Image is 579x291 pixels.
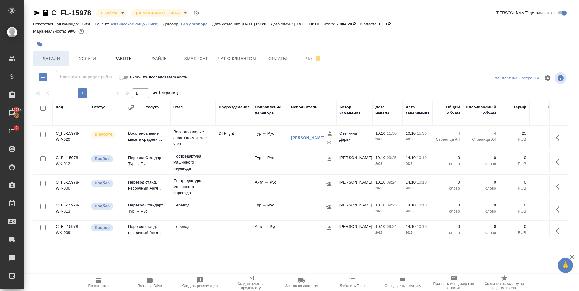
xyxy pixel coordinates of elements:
div: Код [56,104,63,110]
div: В работе [96,9,126,17]
div: Статус [92,104,106,110]
td: Тур → Рус [252,199,288,220]
p: 4 [436,130,460,136]
svg: Отписаться [315,55,322,62]
button: Сгруппировать [128,104,134,110]
p: 2025 [406,230,430,236]
p: Подбор [95,203,110,209]
p: 15:30 [417,131,427,136]
span: Smartcat [182,55,210,62]
p: 10:10 [417,180,427,184]
p: RUB [502,136,526,142]
p: Договор: [163,22,181,26]
p: 2025 [406,161,430,167]
p: 0 [436,224,460,230]
span: Услуги [73,55,102,62]
p: 98% [68,29,77,34]
p: Ответственная команда: [33,22,81,26]
div: Можно подбирать исполнителей [90,224,122,232]
td: Перевод станд. несрочный Англ ... [125,176,170,197]
p: RUB [532,230,559,236]
p: RUB [532,136,559,142]
td: Перевод Стандарт Тур → Рус [125,199,170,220]
div: Тариф [513,104,526,110]
p: 0 [436,179,460,185]
div: split button [491,74,540,83]
p: 100 [532,130,559,136]
p: 0 [436,155,460,161]
span: Настроить таблицу [540,71,555,85]
p: 0 [466,202,496,208]
p: 11:50 [387,131,397,136]
button: Доп статусы указывают на важность/срочность заказа [192,9,200,17]
p: 10.10, [375,131,387,136]
p: 2025 [406,185,430,191]
td: [PERSON_NAME] [336,221,372,242]
button: Добавить работу [35,71,51,83]
td: C_FL-15978-WK-012 [53,152,89,173]
p: 2025 [375,230,400,236]
p: Без договора [181,22,212,26]
p: 0 [532,155,559,161]
p: Восстановление сложного макета с част... [173,129,213,147]
button: Назначить [324,202,333,211]
p: RUB [502,185,526,191]
p: RUB [532,208,559,214]
p: 4 [466,130,496,136]
p: Сити [81,22,95,26]
div: Услуга [146,104,159,110]
button: Скопировать ссылку [42,9,49,17]
p: RUB [502,161,526,167]
p: 0 [436,202,460,208]
td: [PERSON_NAME] [336,199,372,220]
button: Скопировать ссылку для ЯМессенджера [33,9,40,17]
p: 14.10, [406,180,417,184]
p: 2025 [375,208,400,214]
div: Исполнитель [291,104,318,110]
button: Назначить [324,179,333,188]
p: 09:24 [387,224,397,229]
p: 2025 [375,185,400,191]
a: 12754 [2,105,23,120]
p: 10:10 [417,224,427,229]
p: 0 [502,155,526,161]
p: 2025 [406,208,430,214]
div: Общий объем [436,104,460,116]
div: Дата начала [375,104,400,116]
td: Тур → Рус [252,152,288,173]
p: 0 [532,179,559,185]
td: C_FL-15978-WK-020 [53,127,89,149]
td: [PERSON_NAME] [336,176,372,197]
p: Перевод [173,202,213,208]
button: Здесь прячутся важные кнопки [552,179,567,194]
p: RUB [502,230,526,236]
p: 0,00 ₽ [379,22,395,26]
td: Восстановление макета средней ... [125,127,170,149]
p: Подбор [95,180,110,186]
div: В работе [131,9,189,17]
p: В работе [95,131,112,137]
td: Перевод Стандарт Тур → Рус [125,152,170,173]
span: 🙏 [560,259,571,272]
button: Здесь прячутся важные кнопки [552,130,567,145]
p: слово [436,208,460,214]
div: Оплачиваемый объем [466,104,496,116]
p: Физическое лицо (Сити) [110,22,163,26]
td: Овечкина Дарья [336,127,372,149]
p: 10:10 [417,155,427,160]
td: C_FL-15978-WK-006 [53,176,89,197]
button: Назначить [324,224,333,233]
td: [PERSON_NAME] [336,152,372,173]
span: [PERSON_NAME] детали заказа [496,10,556,16]
p: RUB [532,161,559,167]
div: Подразделение [219,104,250,110]
p: 0 [502,179,526,185]
button: Здесь прячутся важные кнопки [552,155,567,169]
div: Дата завершения [406,104,430,116]
p: Страница А4 [436,136,460,142]
button: [DEMOGRAPHIC_DATA] [134,11,182,16]
button: 🙏 [558,258,573,273]
span: 2 [12,125,21,131]
p: 10.10, [375,180,387,184]
p: Страница А4 [466,136,496,142]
